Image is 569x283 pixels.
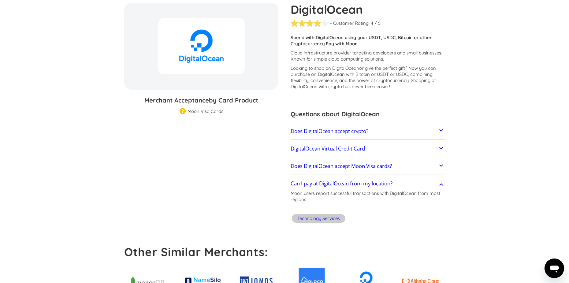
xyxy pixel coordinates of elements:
a: Does DigitalOcean accept Moon Visa cards? [291,160,445,173]
a: Can I pay at DigitalOcean from my location? [291,177,445,190]
h2: Can I pay at DigitalOcean from my location? [291,181,392,187]
div: Technology Services [297,215,340,222]
h2: DigitalOcean Virtual Credit Card [291,146,365,152]
strong: Other Similar Merchants: [124,245,268,259]
strong: Pay with Moon. [326,41,359,47]
div: 4 [371,20,373,26]
p: Moon users report successful transactions with DigitalOcean from most regions. [291,190,445,203]
p: Looking to shop on DigitalOcean ? Now you can purchase on DigitalOcean with Bitcoin or USDT or US... [291,65,445,90]
p: Cloud infrastructure provider targeting developers and small businesses. Known for simple cloud c... [291,50,445,62]
h3: Merchant Acceptance [124,96,278,105]
a: Does DigitalOcean accept crypto? [291,125,445,138]
span: or give the perfect gift [359,65,405,71]
div: - Customer Rating: [330,20,370,26]
h3: Questions about DigitalOcean [291,110,445,119]
h2: Does DigitalOcean accept crypto? [291,128,368,134]
div: Moon Visa Cards [188,108,223,114]
h2: Does DigitalOcean accept Moon Visa cards? [291,163,392,169]
span: by Card Product [209,96,258,104]
h1: DigitalOcean [291,3,445,16]
div: / 5 [374,20,381,26]
iframe: Button to launch messaging window [545,259,564,278]
p: Spend with DigitalOcean using your USDT, USDC, Bitcoin or other Cryptocurrency. [291,35,445,47]
a: DigitalOcean Virtual Credit Card [291,142,445,155]
a: Technology Services [291,213,347,225]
